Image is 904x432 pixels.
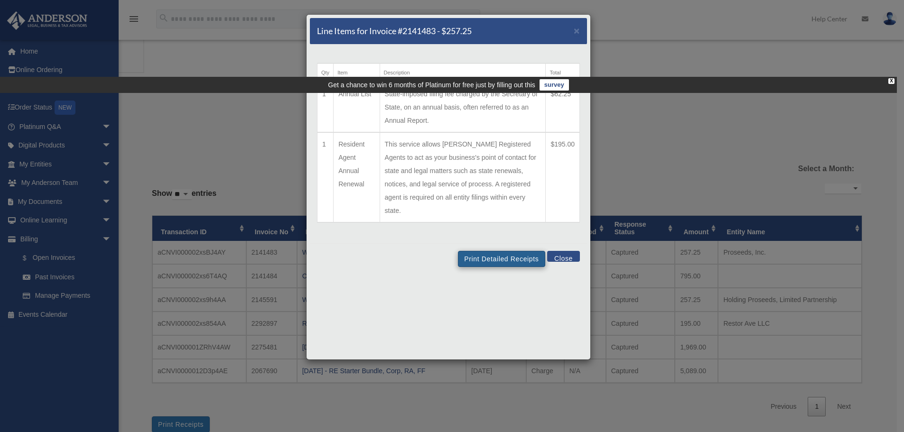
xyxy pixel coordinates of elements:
[380,82,546,132] td: State-imposed filing fee charged by the Secretary of State, on an annual basis, often referred to...
[317,25,472,37] h5: Line Items for Invoice #2141483 - $257.25
[334,64,380,83] th: Item
[574,25,580,36] span: ×
[546,132,580,222] td: $195.00
[328,79,535,91] div: Get a chance to win 6 months of Platinum for free just by filling out this
[334,132,380,222] td: Resident Agent Annual Renewal
[547,251,580,262] button: Close
[574,26,580,36] button: Close
[540,79,569,91] a: survey
[546,64,580,83] th: Total
[317,132,334,222] td: 1
[317,64,334,83] th: Qty
[380,132,546,222] td: This service allows [PERSON_NAME] Registered Agents to act as your business's point of contact fo...
[334,82,380,132] td: Annual List
[546,82,580,132] td: $62.25
[458,251,545,267] button: Print Detailed Receipts
[380,64,546,83] th: Description
[317,82,334,132] td: 1
[888,78,895,84] div: close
